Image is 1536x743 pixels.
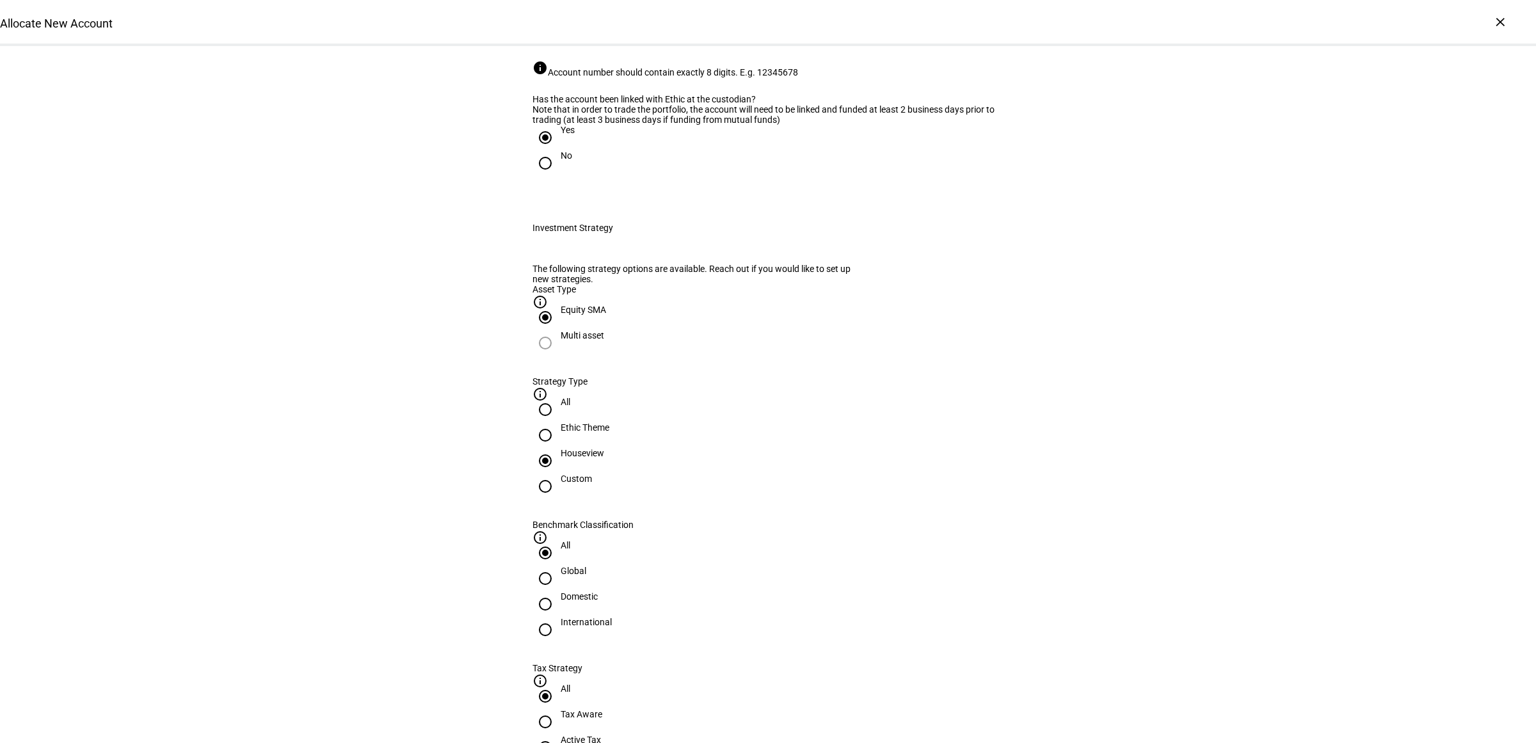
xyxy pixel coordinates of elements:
[561,422,609,433] div: Ethic Theme
[561,683,570,694] div: All
[532,387,548,402] mat-icon: info_outline
[532,663,1004,673] div: Tax Strategy
[532,520,1004,530] div: Benchmark Classification
[532,520,1004,540] plt-strategy-filter-column-header: Benchmark Classification
[561,474,592,484] div: Custom
[561,125,575,135] div: Yes
[532,60,1004,77] div: Account number should contain exactly 8 digits. E.g. 12345678
[532,60,548,76] mat-icon: info
[561,566,586,576] div: Global
[532,294,548,310] mat-icon: info_outline
[532,376,1004,387] div: Strategy Type
[532,284,1004,294] div: Asset Type
[561,305,606,315] div: Equity SMA
[561,617,612,627] div: International
[532,673,548,689] mat-icon: info_outline
[532,376,1004,397] plt-strategy-filter-column-header: Strategy Type
[532,94,1004,104] div: Has the account been linked with Ethic at the custodian?
[561,448,604,458] div: Houseview
[1490,12,1510,32] div: ×
[532,104,1004,125] div: Note that in order to trade the portfolio, the account will need to be linked and funded at least...
[561,591,598,602] div: Domestic
[561,709,602,719] div: Tax Aware
[561,540,570,550] div: All
[532,284,1004,305] plt-strategy-filter-column-header: Asset Type
[561,397,570,407] div: All
[532,663,1004,683] plt-strategy-filter-column-header: Tax Strategy
[561,150,572,161] div: No
[532,223,613,233] div: Investment Strategy
[532,264,862,284] div: The following strategy options are available. Reach out if you would like to set up new strategies.
[532,530,548,545] mat-icon: info_outline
